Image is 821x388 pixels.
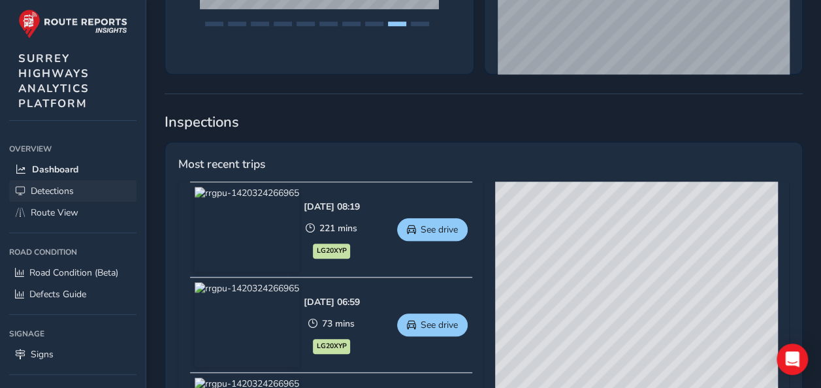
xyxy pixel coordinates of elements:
div: Overview [9,139,137,159]
button: Page 9 [388,22,406,26]
span: See drive [421,319,458,331]
span: See drive [421,223,458,236]
button: Page 4 [274,22,292,26]
button: See drive [397,314,468,336]
div: Road Condition [9,242,137,262]
button: Page 2 [228,22,246,26]
span: SURREY HIGHWAYS ANALYTICS PLATFORM [18,51,89,111]
a: Road Condition (Beta) [9,262,137,283]
span: Defects Guide [29,288,86,300]
button: Page 5 [297,22,315,26]
div: Open Intercom Messenger [777,344,808,375]
span: Dashboard [32,163,78,176]
button: Page 8 [365,22,383,26]
img: rrgpu-1420324266965 [195,187,299,272]
a: Detections [9,180,137,202]
span: 73 mins [322,317,355,330]
span: Signs [31,348,54,361]
span: Inspections [165,112,803,132]
span: Route View [31,206,78,219]
button: Page 7 [342,22,361,26]
a: Signs [9,344,137,365]
span: Road Condition (Beta) [29,267,118,279]
button: Page 3 [251,22,269,26]
img: rr logo [18,9,127,39]
button: Page 10 [411,22,429,26]
a: Route View [9,202,137,223]
span: 221 mins [319,222,357,234]
button: Page 1 [205,22,223,26]
div: [DATE] 08:19 [304,201,360,213]
span: LG20XYP [317,246,347,256]
span: LG20XYP [317,341,347,351]
a: Dashboard [9,159,137,180]
div: [DATE] 06:59 [304,296,360,308]
button: Page 6 [319,22,338,26]
button: See drive [397,218,468,241]
img: rrgpu-1420324266965 [195,282,299,367]
a: Defects Guide [9,283,137,305]
div: Signage [9,324,137,344]
span: Detections [31,185,74,197]
span: Most recent trips [178,155,265,172]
